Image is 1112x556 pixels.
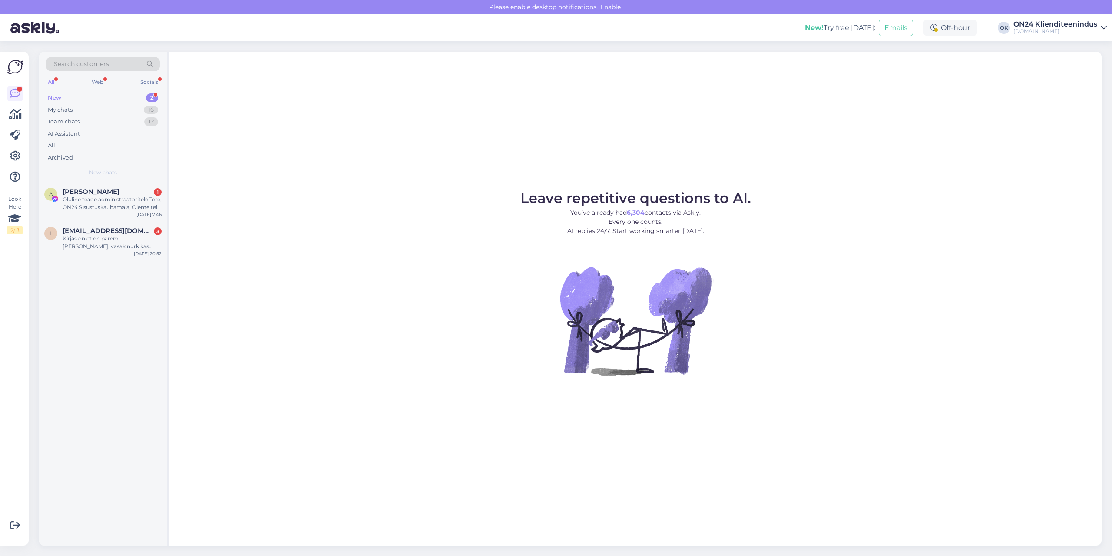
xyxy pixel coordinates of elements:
[90,77,105,88] div: Web
[154,188,162,196] div: 1
[48,117,80,126] div: Team chats
[46,77,56,88] div: All
[7,59,23,75] img: Askly Logo
[63,227,153,235] span: loorist.anette81@gmail.com
[139,77,160,88] div: Socials
[7,226,23,234] div: 2 / 3
[146,93,158,102] div: 2
[48,106,73,114] div: My chats
[136,211,162,218] div: [DATE] 7:46
[627,209,645,216] b: 6,304
[54,60,109,69] span: Search customers
[805,23,875,33] div: Try free [DATE]:
[1013,21,1097,28] div: ON24 Klienditeenindus
[923,20,977,36] div: Off-hour
[63,196,162,211] div: Oluline teade administraatoritele Tere, ON24 Sisustuskaubamaja, Oleme teie lehel tuvastanud sisu,...
[48,153,73,162] div: Archived
[144,106,158,114] div: 16
[998,22,1010,34] div: OK
[63,188,119,196] span: Alena Neuvirtová
[598,3,623,11] span: Enable
[879,20,913,36] button: Emails
[805,23,824,32] b: New!
[144,117,158,126] div: 12
[1013,21,1107,35] a: ON24 Klienditeenindus[DOMAIN_NAME]
[557,243,714,399] img: No Chat active
[49,191,53,197] span: A
[7,195,23,234] div: Look Here
[1013,28,1097,35] div: [DOMAIN_NAME]
[520,190,751,206] span: Leave repetitive questions to AI.
[50,230,53,236] span: l
[154,227,162,235] div: 3
[48,130,80,138] div: AI Assistant
[89,169,117,176] span: New chats
[48,93,61,102] div: New
[520,208,751,236] p: You’ve already had contacts via Askly. Every one counts. AI replies 24/7. Start working smarter [...
[63,235,162,250] div: Kirjas on et on parem [PERSON_NAME], vasak nurk kas saab ise kodus nurkasi vahetada sest valikus ...
[134,250,162,257] div: [DATE] 20:52
[48,141,55,150] div: All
